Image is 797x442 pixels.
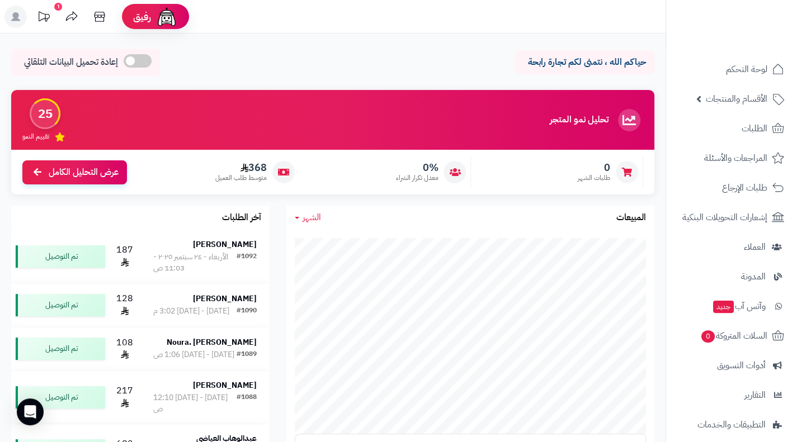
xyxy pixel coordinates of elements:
[395,161,438,174] span: 0%
[673,234,790,260] a: العملاء
[215,173,267,183] span: متوسط طلب العميل
[22,160,127,184] a: عرض التحليل الكامل
[167,336,257,348] strong: Noura. [PERSON_NAME]
[153,349,234,360] div: [DATE] - [DATE] 1:06 ص
[222,213,261,223] h3: آخر الطلبات
[295,211,321,224] a: الشهر
[523,56,646,69] p: حياكم الله ، نتمنى لكم تجارة رابحة
[24,56,118,69] span: إعادة تحميل البيانات التلقائي
[744,239,766,255] span: العملاء
[673,174,790,201] a: طلبات الإرجاع
[701,330,715,343] span: 0
[673,322,790,349] a: السلات المتروكة0
[110,327,140,371] td: 108
[16,386,105,408] div: تم التوصيل
[16,294,105,316] div: تم التوصيل
[673,56,790,83] a: لوحة التحكم
[673,293,790,320] a: وآتس آبجديد
[237,392,257,415] div: #1088
[706,91,767,107] span: الأقسام والمنتجات
[704,150,767,166] span: المراجعات والأسئلة
[153,392,237,415] div: [DATE] - [DATE] 12:10 ص
[578,173,610,183] span: طلبات الشهر
[22,132,49,141] span: تقييم النمو
[712,298,766,314] span: وآتس آب
[110,371,140,424] td: 217
[110,230,140,283] td: 187
[578,161,610,174] span: 0
[153,306,229,317] div: [DATE] - [DATE] 3:02 م
[155,6,178,28] img: ai-face.png
[49,166,119,179] span: عرض التحليل الكامل
[726,61,767,77] span: لوحة التحكم
[133,10,151,23] span: رفيق
[193,379,257,391] strong: [PERSON_NAME]
[616,213,646,223] h3: المبيعات
[741,269,766,284] span: المدونة
[673,145,790,172] a: المراجعات والأسئلة
[713,301,734,313] span: جديد
[16,338,105,360] div: تم التوصيل
[744,387,766,403] span: التقارير
[682,210,767,225] span: إشعارات التحويلات البنكية
[110,283,140,327] td: 128
[17,398,44,425] div: Open Intercom Messenger
[395,173,438,183] span: معدل تكرار الشراء
[16,245,105,268] div: تم التوصيل
[54,3,62,11] div: 1
[673,263,790,290] a: المدونة
[550,115,609,125] h3: تحليل نمو المتجر
[30,6,58,31] a: تحديثات المنصة
[721,30,786,53] img: logo-2.png
[237,306,257,317] div: #1090
[673,115,790,142] a: الطلبات
[237,251,257,274] div: #1092
[215,161,267,174] span: 368
[700,328,767,344] span: السلات المتروكة
[153,251,237,274] div: الأربعاء - ٢٤ سبتمبر ٢٠٢٥ - 11:03 ص
[722,180,767,196] span: طلبات الإرجاع
[697,417,766,433] span: التطبيقات والخدمات
[673,411,790,438] a: التطبيقات والخدمات
[237,349,257,360] div: #1089
[193,239,257,250] strong: [PERSON_NAME]
[673,204,790,231] a: إشعارات التحويلات البنكية
[742,121,767,136] span: الطلبات
[303,211,321,224] span: الشهر
[193,293,257,305] strong: [PERSON_NAME]
[673,352,790,379] a: أدوات التسويق
[673,382,790,408] a: التقارير
[717,358,766,373] span: أدوات التسويق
